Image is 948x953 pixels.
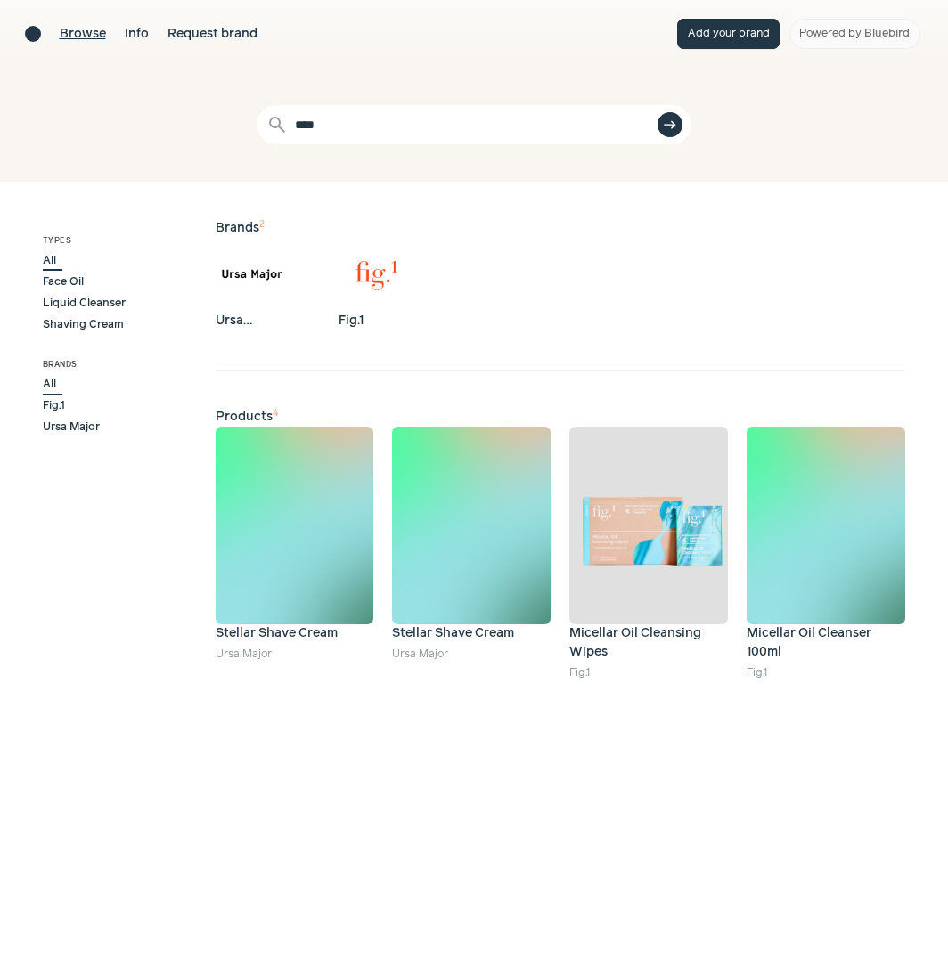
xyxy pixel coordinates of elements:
[43,296,132,312] span: Liquid Cleanser
[125,25,149,44] a: Info
[43,419,106,436] span: Ursa Major
[266,114,288,135] span: search
[216,219,905,238] h2: Brands
[43,274,90,290] span: Face Oil
[339,238,412,311] img: Fig.1
[43,235,216,247] h2: Types
[259,220,265,229] sup: 2
[569,624,728,662] h4: Micellar Oil Cleansing Wipes
[747,624,905,662] h4: Micellar Oil Cleanser 100ml
[60,25,106,44] a: Browse
[569,427,728,624] img: Micellar Oil Cleansing Wipes
[273,409,279,418] sup: 4
[43,377,62,393] span: All
[392,624,551,643] h4: Stellar Shave Cream
[658,112,682,137] button: east
[216,408,905,427] h2: Products
[216,427,374,643] a: Stellar Shave Cream Stellar Shave Cream
[216,624,374,643] h4: Stellar Shave Cream
[43,253,62,269] span: All
[43,398,71,414] span: Fig.1
[25,26,41,42] a: Brand directory home
[747,427,905,624] img: Micellar Oil Cleanser 100ml
[392,427,551,643] a: Stellar Shave Cream Stellar Shave Cream
[43,317,130,333] span: Shaving Cream
[677,19,780,49] button: Add your brand
[216,238,289,311] img: Ursa Major
[339,312,373,330] span: Fig.1
[789,19,920,49] a: Powered by Bluebird
[569,427,728,662] a: Micellar Oil Cleansing Wipes Micellar Oil Cleansing Wipes
[569,667,590,679] a: Fig.1
[339,238,412,331] a: Fig.1 Fig.1
[747,427,905,662] a: Micellar Oil Cleanser 100ml Micellar Oil Cleanser 100ml
[216,427,374,624] img: Stellar Shave Cream
[392,648,448,660] a: Ursa Major
[663,118,677,133] span: east
[43,359,216,371] h2: Brands
[168,25,257,44] a: Request brand
[216,648,272,660] a: Ursa Major
[216,238,289,331] a: Ursa Major Ursa Major
[864,28,910,39] span: Bluebird
[747,667,767,679] a: Fig.1
[216,312,289,330] span: Ursa Major
[392,427,551,624] img: Stellar Shave Cream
